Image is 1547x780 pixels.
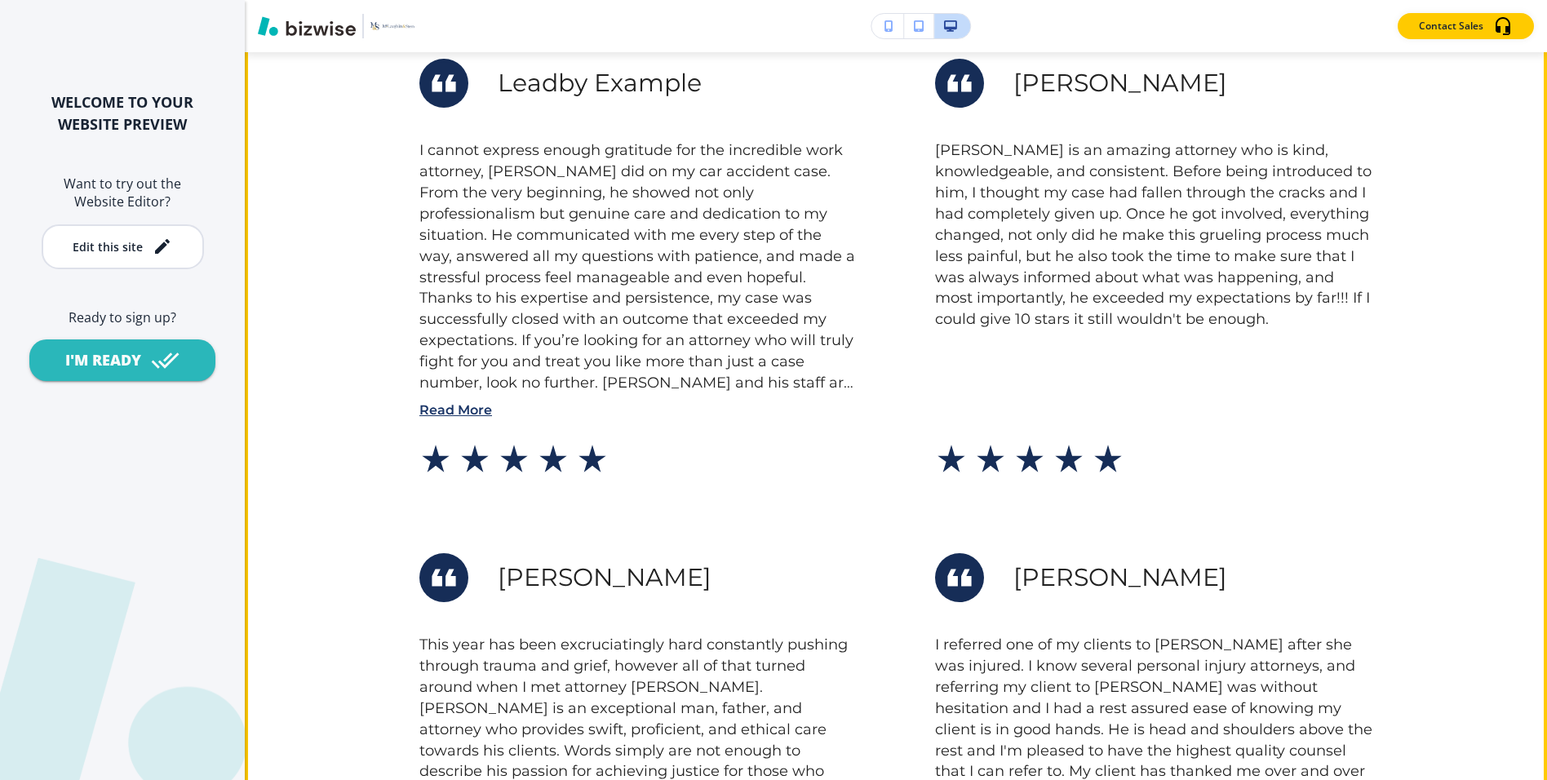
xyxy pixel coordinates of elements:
h6: Ready to sign up? [26,308,219,326]
h5: [PERSON_NAME] [1013,67,1227,100]
h2: WELCOME TO YOUR WEBSITE PREVIEW [26,91,219,135]
img: Bizwise Logo [258,16,356,36]
p: Contact Sales [1419,19,1483,33]
p: Read More [419,401,857,419]
div: Edit this site [73,241,143,253]
h5: Leadby Example [498,67,702,100]
button: I'M READY [29,339,215,381]
button: Contact Sales [1398,13,1534,39]
h5: [PERSON_NAME] [498,561,711,594]
img: Your Logo [370,22,414,31]
h6: Want to try out the Website Editor? [26,175,219,211]
h5: [PERSON_NAME] [1013,561,1227,594]
div: I'M READY [65,350,141,370]
p: [PERSON_NAME] is an amazing attorney who is kind, knowledgeable, and consistent. Before being int... [935,140,1372,330]
button: Edit this site [42,224,204,269]
p: I cannot express enough gratitude for the incredible work attorney, [PERSON_NAME] did on my car a... [419,140,857,394]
